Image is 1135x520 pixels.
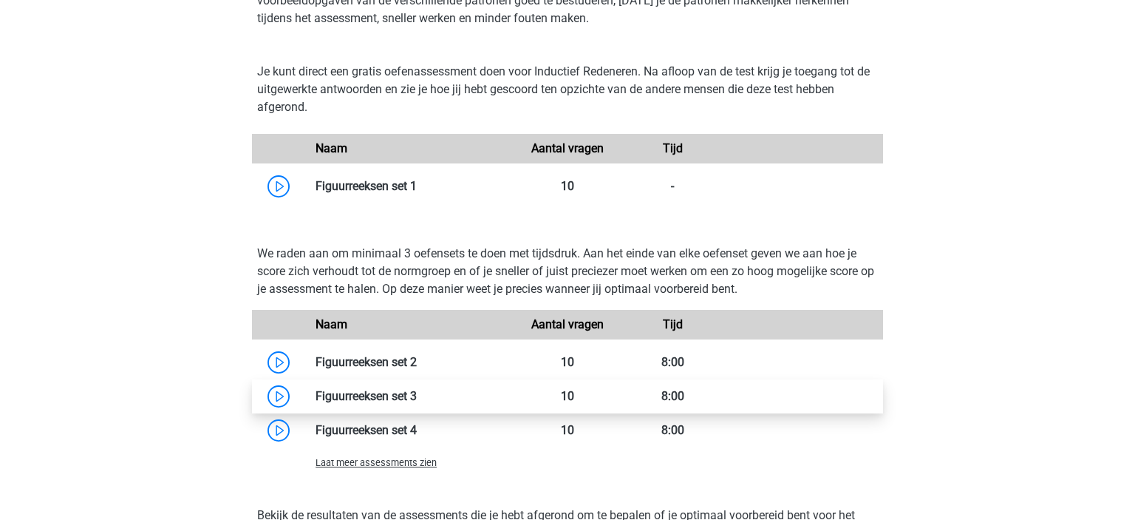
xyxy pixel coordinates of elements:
div: Naam [304,140,515,158]
div: Tijd [620,316,725,334]
div: Naam [304,316,515,334]
div: Figuurreeksen set 4 [304,422,515,439]
div: Tijd [620,140,725,158]
div: Figuurreeksen set 1 [304,178,515,195]
div: Aantal vragen [515,140,620,158]
span: Laat meer assessments zien [316,457,437,468]
div: Figuurreeksen set 2 [304,354,515,371]
p: We raden aan om minimaal 3 oefensets te doen met tijdsdruk. Aan het einde van elke oefenset geven... [257,245,878,298]
p: Je kunt direct een gratis oefenassessment doen voor Inductief Redeneren. Na afloop van de test kr... [257,63,878,116]
div: Aantal vragen [515,316,620,334]
div: Figuurreeksen set 3 [304,388,515,405]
